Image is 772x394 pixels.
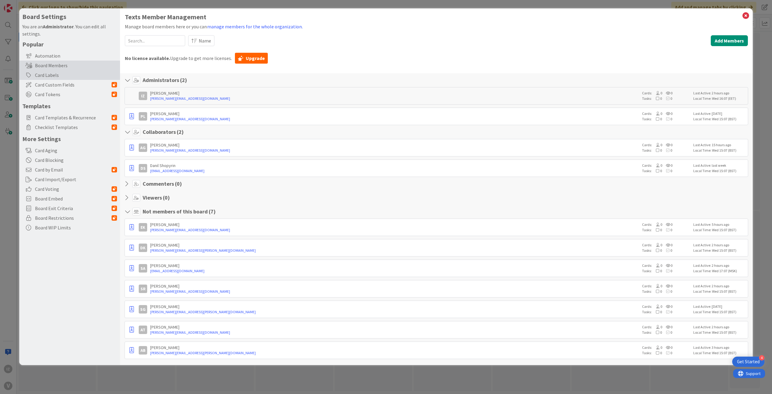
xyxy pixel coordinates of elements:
div: Local Time: Wed 15:07 (BST) [693,116,746,122]
div: Cards: [642,163,690,168]
div: Local Time: Wed 15:07 (BST) [693,168,746,174]
a: [PERSON_NAME][EMAIL_ADDRESS][PERSON_NAME][DOMAIN_NAME] [150,350,639,356]
div: Last Active: 2 hours ago [693,324,746,330]
a: Upgrade [235,53,268,64]
h4: Commenters [143,181,182,187]
div: Cards: [642,345,690,350]
span: 0 [652,163,662,168]
a: [PERSON_NAME][EMAIL_ADDRESS][DOMAIN_NAME] [150,96,639,101]
h4: Administrators [143,77,187,84]
div: [PERSON_NAME] [150,304,639,309]
span: 0 [662,91,672,95]
div: 4 [759,355,764,361]
div: Card Labels [19,70,120,80]
div: Tasks: [642,248,690,253]
span: 0 [652,284,662,288]
div: EK [139,223,147,232]
div: Cards: [642,111,690,116]
span: 0 [662,284,672,288]
div: Tasks: [642,268,690,274]
span: 0 [662,96,672,101]
b: Administrator [43,24,74,30]
span: 0 [652,330,662,335]
h4: Collaborators [143,129,184,135]
div: Last Active: last week [693,163,746,168]
div: Local Time: Wed 15:07 (BST) [693,227,746,233]
h4: Not members of this board [143,208,216,215]
span: 0 [662,222,672,227]
div: AT [139,326,147,334]
div: Manage board members here or you can [125,23,748,30]
span: 0 [662,163,672,168]
div: Last Active: 5 hours ago [693,222,746,227]
a: [EMAIL_ADDRESS][DOMAIN_NAME] [150,168,639,174]
div: Last Active: [DATE] [693,111,746,116]
div: SR [139,285,147,293]
a: [PERSON_NAME][EMAIL_ADDRESS][DOMAIN_NAME] [150,148,639,153]
a: [PERSON_NAME][EMAIL_ADDRESS][DOMAIN_NAME] [150,330,639,335]
div: Tasks: [642,96,690,101]
span: 0 [652,228,662,232]
span: 0 [662,263,672,268]
div: Board Members [19,61,120,70]
h4: Board Settings [22,13,117,20]
span: 0 [662,243,672,247]
div: [PERSON_NAME] [150,242,639,248]
span: 0 [652,143,662,147]
div: [PERSON_NAME] [150,263,639,268]
span: 0 [662,345,672,350]
span: 0 [652,91,662,95]
div: Card Blocking [19,155,120,165]
span: 0 [652,351,662,355]
div: Local Time: Wed 17:07 (MSK) [693,268,746,274]
span: 0 [662,148,672,153]
span: 0 [652,345,662,350]
div: [PERSON_NAME] [150,345,639,350]
span: 0 [652,263,662,268]
div: Automation [19,51,120,61]
div: AB [139,346,147,355]
span: 0 [652,310,662,314]
span: 0 [662,143,672,147]
span: Checklist Templates [35,124,112,131]
div: [PERSON_NAME] [150,142,639,148]
div: DK [139,244,147,252]
a: [PERSON_NAME][EMAIL_ADDRESS][DOMAIN_NAME] [150,227,639,233]
button: Add Members [711,35,748,46]
span: 0 [662,269,672,273]
div: Local Time: Wed 15:07 (BST) [693,330,746,335]
span: 0 [652,248,662,253]
span: 0 [662,228,672,232]
div: Tasks: [642,289,690,294]
span: Card Tokens [35,91,112,98]
button: manage members for the whole organization. [207,23,303,30]
span: 0 [652,148,662,153]
span: Board Embed [35,195,112,202]
h5: More Settings [22,135,117,143]
span: Card Templates & Recurrence [35,114,112,121]
button: Name [188,35,214,46]
div: Last Active: 2 hours ago [693,242,746,248]
span: 0 [662,351,672,355]
span: ( 7 ) [209,208,216,215]
span: 0 [662,325,672,329]
b: No license available. [125,55,170,61]
div: Tasks: [642,309,690,315]
div: Cards: [642,324,690,330]
span: 0 [662,289,672,294]
div: Card Import/Export [19,175,120,184]
a: [PERSON_NAME][EMAIL_ADDRESS][DOMAIN_NAME] [150,116,639,122]
span: 0 [652,117,662,121]
div: Last Active: 2 hours ago [693,283,746,289]
div: [PERSON_NAME] [150,283,639,289]
span: 0 [652,325,662,329]
span: 0 [662,169,672,173]
span: 0 [662,111,672,116]
span: 0 [652,289,662,294]
span: 0 [652,96,662,101]
div: Tasks: [642,330,690,335]
span: ( 0 ) [175,180,182,187]
h5: Templates [22,102,117,110]
h5: Popular [22,40,117,48]
div: Last Active: [DATE] [693,304,746,309]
